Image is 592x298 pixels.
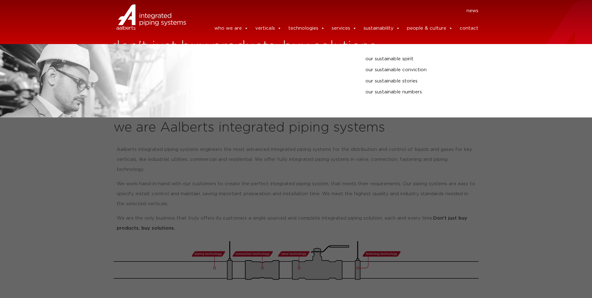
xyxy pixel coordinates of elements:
a: services [332,22,357,35]
a: people & culture [407,22,453,35]
a: verticals [255,22,281,35]
a: technologies [288,22,325,35]
a: news [467,6,478,16]
a: contact [460,22,478,35]
h2: we are Aalberts integrated piping systems [114,120,479,135]
a: who we are [214,22,248,35]
a: our sustainable numbers [365,88,510,96]
a: sustainability [364,22,400,35]
p: We are the only business that truly offers its customers a single sourced and complete integrated... [117,213,476,233]
a: our sustainable spirit [365,55,510,63]
nav: Menu [195,6,479,16]
a: our sustainable stories [365,77,510,85]
a: our sustainable conviction [365,66,510,74]
p: Aalberts integrated piping systems engineers the most advanced integrated piping systems for the ... [117,145,476,175]
p: We work hand-in-hand with our customers to create the perfect integrated piping system, that meet... [117,179,476,209]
